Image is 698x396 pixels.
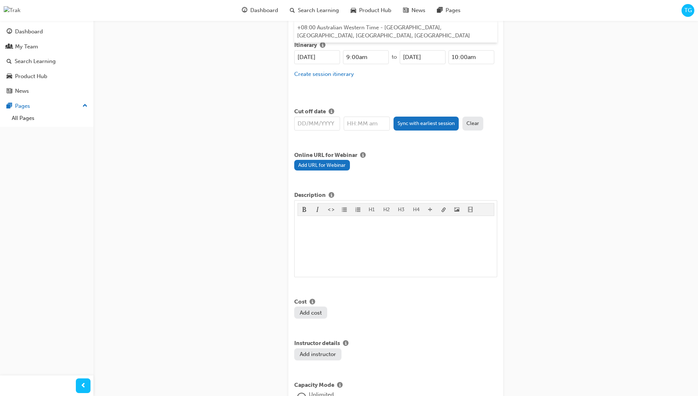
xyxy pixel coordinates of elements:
[236,3,284,18] a: guage-iconDashboard
[294,107,326,117] span: Cut off date
[310,299,315,306] span: info-icon
[334,381,346,390] button: Show info
[400,50,446,64] input: DD/MM/YYYY
[343,341,348,347] span: info-icon
[365,203,379,216] button: H1
[3,99,91,113] button: Pages
[298,6,339,15] span: Search Learning
[298,203,311,216] button: format_bold-icon
[355,207,361,213] span: format_ol-icon
[9,113,91,124] a: All Pages
[294,307,327,319] button: Add cost
[3,23,91,99] button: DashboardMy TeamSearch LearningProduct HubNews
[464,203,477,216] button: video-icon
[431,3,466,18] a: pages-iconPages
[394,203,409,216] button: H3
[294,191,326,200] span: Description
[15,102,30,110] div: Pages
[337,382,343,389] span: info-icon
[3,84,91,98] a: News
[450,203,464,216] button: image-icon
[329,207,334,213] span: format_monospace-icon
[294,41,317,50] span: Itinerary
[294,160,350,170] button: Add URL for Webinar
[326,191,337,200] button: Show info
[441,207,446,213] span: link-icon
[3,25,91,38] a: Dashboard
[242,6,247,15] span: guage-icon
[437,203,451,216] button: link-icon
[81,381,86,390] span: prev-icon
[250,6,278,15] span: Dashboard
[7,58,12,65] span: search-icon
[411,6,425,15] span: News
[329,109,334,115] span: info-icon
[437,6,443,15] span: pages-icon
[329,192,334,199] span: info-icon
[82,101,88,111] span: up-icon
[294,70,354,78] button: Create session itinerary
[3,55,91,68] a: Search Learning
[7,103,12,110] span: pages-icon
[448,50,494,64] input: HH:MM am
[357,151,369,160] button: Show info
[294,151,357,160] span: Online URL for Webinar
[294,21,497,43] li: +08:00 Australian Western Time - [GEOGRAPHIC_DATA], [GEOGRAPHIC_DATA], [GEOGRAPHIC_DATA], [GEOGRA...
[7,29,12,35] span: guage-icon
[302,207,307,213] span: format_bold-icon
[307,298,318,307] button: Show info
[397,3,431,18] a: news-iconNews
[15,87,29,95] div: News
[424,203,437,216] button: divider-icon
[320,43,325,49] span: info-icon
[284,3,345,18] a: search-iconSearch Learning
[682,4,694,17] button: TG
[290,6,295,15] span: search-icon
[15,72,47,81] div: Product Hub
[462,117,483,131] button: Clear
[342,207,347,213] span: format_ul-icon
[351,6,356,15] span: car-icon
[454,207,459,213] span: image-icon
[394,117,459,131] button: Sync with earliest session
[446,6,461,15] span: Pages
[15,27,43,36] div: Dashboard
[294,339,340,348] span: Instructor details
[343,50,389,64] input: HH:MM am
[325,203,338,216] button: format_monospace-icon
[359,6,391,15] span: Product Hub
[428,207,433,213] span: divider-icon
[360,153,366,159] span: info-icon
[294,348,341,360] button: Add instructor
[294,298,307,307] span: Cost
[326,107,337,117] button: Show info
[345,3,397,18] a: car-iconProduct Hub
[3,40,91,54] a: My Team
[15,43,38,51] div: My Team
[684,6,692,15] span: TG
[294,381,334,390] span: Capacity Mode
[294,117,340,131] input: DD/MM/YYYY
[468,207,473,213] span: video-icon
[15,57,56,66] div: Search Learning
[7,73,12,80] span: car-icon
[389,53,400,61] div: to
[7,44,12,50] span: people-icon
[379,203,394,216] button: H2
[351,203,365,216] button: format_ol-icon
[315,207,320,213] span: format_italic-icon
[7,88,12,95] span: news-icon
[317,41,328,50] button: Show info
[338,203,351,216] button: format_ul-icon
[4,6,21,15] img: Trak
[403,6,409,15] span: news-icon
[3,70,91,83] a: Product Hub
[340,339,351,348] button: Show info
[311,203,325,216] button: format_italic-icon
[409,203,424,216] button: H4
[294,50,340,64] input: DD/MM/YYYY
[344,117,389,131] input: HH:MM am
